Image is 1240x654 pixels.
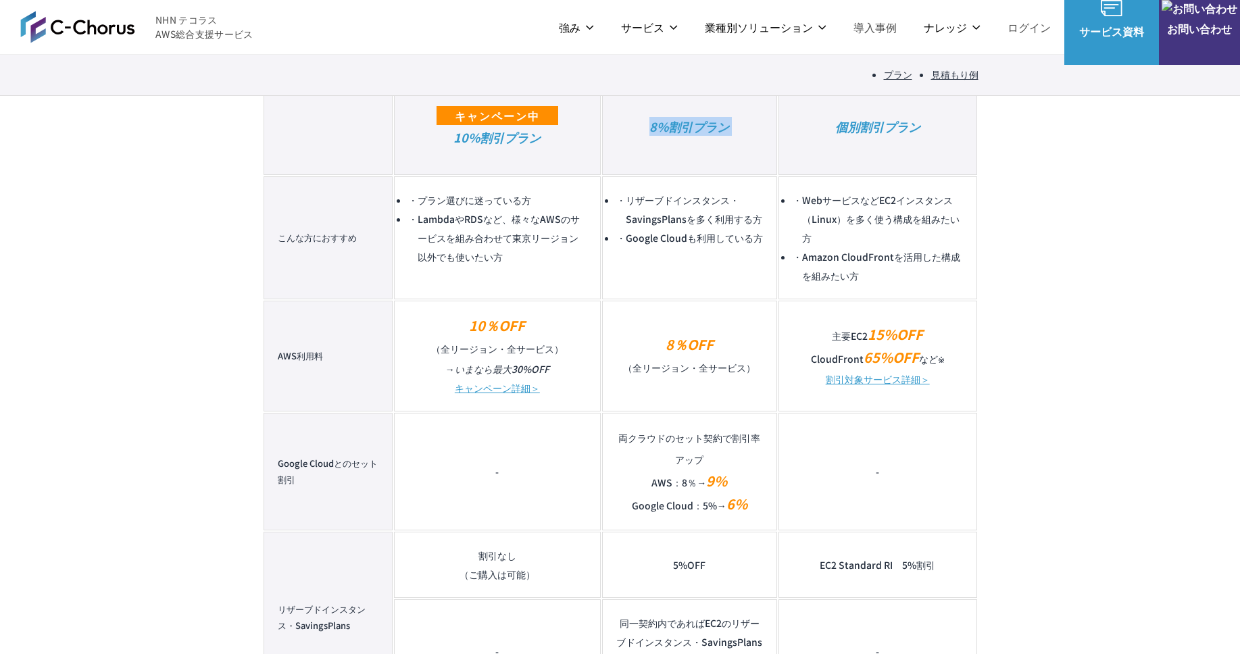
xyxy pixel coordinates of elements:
td: 両クラウドのセット契約で割引率アップ AWS：8％→ Google Cloud：5%→ [602,413,777,530]
em: 10％OFF [469,316,525,335]
th: こんな方におすすめ [264,176,393,299]
a: ログイン [1008,19,1051,36]
li: リザーブドインスタンス・SavingsPlansを多く利用する方 [616,191,763,228]
span: NHN テコラス AWS総合支援サービス [155,13,253,41]
span: サービス資料 [1064,23,1159,40]
td: - [394,413,601,530]
li: Amazon CloudFrontを活用した構成を組みたい方 [793,247,963,285]
td: → [394,301,601,411]
li: Google Cloudも利用している方 [616,228,763,247]
li: WebサービスなどEC2インスタンス（Linux）を多く使う構成を組みたい方 [793,191,963,247]
a: AWS総合支援サービス C-Chorus NHN テコラスAWS総合支援サービス [20,11,253,43]
p: 強み [559,19,594,36]
p: 業種別ソリューション [705,19,826,36]
em: 6% [726,494,747,513]
p: 主要EC2 CloudFront など [793,324,963,370]
td: EC2 Standard RI 5%割引 [778,532,977,598]
th: AWS利用料 [264,301,393,411]
th: Google Cloudとのセット割引 [264,413,393,530]
a: 割引対象サービス詳細＞ [826,372,930,386]
em: 個別割引プラン [835,118,920,135]
em: 9% [706,471,727,490]
li: プラン選びに迷っている方 [408,191,587,209]
em: 65%OFF [864,347,919,367]
p: （全リージョン・全サービス） [616,334,763,378]
span: キャンペーン中 [437,106,558,125]
em: いまなら最大30%OFF [455,362,549,376]
p: ナレッジ [924,19,981,36]
td: 割引なし （ご購入は可能） [394,532,601,598]
img: AWS総合支援サービス C-Chorus [20,11,135,43]
span: お問い合わせ [1159,20,1240,37]
td: 5%OFF [602,532,777,598]
em: 15%OFF [868,324,923,344]
td: - [778,413,977,530]
em: 10%割引プラン [453,128,541,146]
a: プラン [884,68,912,81]
li: LambdaやRDSなど、様々なAWSのサービスを組み合わせて東京リージョン以外でも使いたい方 [408,209,587,266]
p: サービス [621,19,678,36]
em: 8％OFF [666,334,714,354]
em: 8%割引プラン [649,118,729,135]
a: 見積もり例 [931,68,978,81]
a: キャンペーン詳細＞ [455,381,540,395]
a: 導入事例 [853,19,897,36]
p: （全リージョン・全サービス） [408,315,587,359]
small: ※ [938,353,945,365]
